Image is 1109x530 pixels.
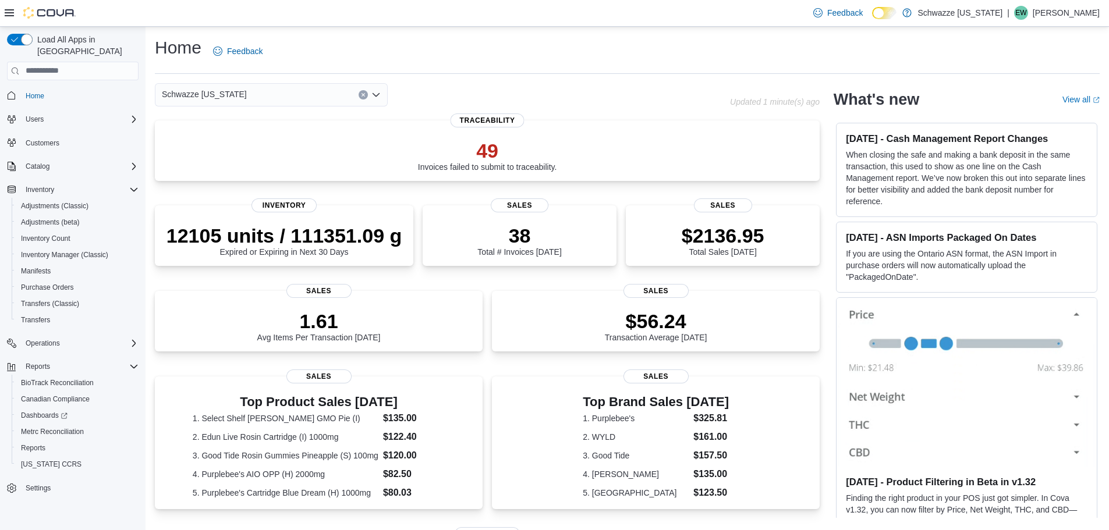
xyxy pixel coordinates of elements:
a: Inventory Manager (Classic) [16,248,113,262]
a: Inventory Count [16,232,75,246]
span: Metrc Reconciliation [16,425,139,439]
button: Reports [12,440,143,456]
span: Users [26,115,44,124]
button: Operations [21,336,65,350]
span: Adjustments (Classic) [16,199,139,213]
a: Metrc Reconciliation [16,425,88,439]
span: Home [21,88,139,103]
span: Dashboards [16,408,139,422]
dt: 1. Select Shelf [PERSON_NAME] GMO Pie (I) [193,412,378,424]
span: Users [21,112,139,126]
h2: What's new [834,90,919,109]
p: [PERSON_NAME] [1033,6,1100,20]
span: Transfers (Classic) [16,297,139,311]
button: Catalog [21,159,54,173]
span: Feedback [827,7,863,19]
span: Canadian Compliance [21,394,90,404]
p: | [1007,6,1009,20]
button: Customers [2,134,143,151]
span: Purchase Orders [16,280,139,294]
p: 49 [418,139,557,162]
span: Settings [21,481,139,495]
img: Cova [23,7,76,19]
span: Traceability [451,113,525,127]
p: $2136.95 [682,224,764,247]
span: Metrc Reconciliation [21,427,84,436]
span: Purchase Orders [21,283,74,292]
span: Operations [21,336,139,350]
span: Reports [21,443,45,453]
h3: [DATE] - ASN Imports Packaged On Dates [846,232,1087,243]
span: Feedback [227,45,263,57]
button: Operations [2,335,143,351]
span: Sales [491,198,549,212]
button: Transfers [12,312,143,328]
dd: $135.00 [693,467,729,481]
span: Washington CCRS [16,457,139,471]
span: EW [1015,6,1026,20]
span: Schwazze [US_STATE] [162,87,247,101]
a: [US_STATE] CCRS [16,457,86,471]
dt: 2. WYLD [583,431,689,443]
span: Inventory Count [21,234,70,243]
span: Sales [623,369,689,383]
span: Sales [694,198,752,212]
div: Total # Invoices [DATE] [477,224,561,257]
dt: 5. Purplebee's Cartridge Blue Dream (H) 1000mg [193,487,378,499]
button: Reports [21,360,55,374]
h3: [DATE] - Product Filtering in Beta in v1.32 [846,476,1087,488]
a: View allExternal link [1062,95,1100,104]
span: Catalog [26,162,49,171]
input: Dark Mode [872,7,897,19]
dd: $135.00 [383,411,445,425]
span: Manifests [16,264,139,278]
a: Customers [21,136,64,150]
dd: $122.40 [383,430,445,444]
button: Inventory [2,182,143,198]
button: Inventory [21,183,59,197]
dt: 3. Good Tide [583,450,689,461]
dd: $80.03 [383,486,445,500]
span: Inventory Count [16,232,139,246]
button: Inventory Manager (Classic) [12,247,143,263]
dd: $157.50 [693,449,729,463]
button: Reports [2,358,143,375]
div: Invoices failed to submit to traceability. [418,139,557,172]
span: Customers [21,136,139,150]
a: Home [21,89,49,103]
button: Users [2,111,143,127]
button: Clear input [359,90,368,99]
nav: Complex example [7,83,139,527]
dt: 4. Purplebee's AIO OPP (H) 2000mg [193,468,378,480]
span: Customers [26,138,59,148]
span: Dashboards [21,411,68,420]
span: Canadian Compliance [16,392,139,406]
p: When closing the safe and making a bank deposit in the same transaction, this used to show as one... [846,149,1087,207]
span: Operations [26,339,60,348]
span: Reports [21,360,139,374]
button: Open list of options [371,90,381,99]
div: Expired or Expiring in Next 30 Days [166,224,402,257]
dt: 1. Purplebee's [583,412,689,424]
span: BioTrack Reconciliation [21,378,94,387]
div: Transaction Average [DATE] [605,310,707,342]
span: Adjustments (beta) [21,218,80,227]
span: Reports [16,441,139,455]
button: Users [21,112,48,126]
button: Canadian Compliance [12,391,143,407]
h1: Home [155,36,201,59]
p: 38 [477,224,561,247]
div: Avg Items Per Transaction [DATE] [257,310,381,342]
p: Updated 1 minute(s) ago [730,97,820,106]
h3: [DATE] - Cash Management Report Changes [846,133,1087,144]
button: Adjustments (beta) [12,214,143,230]
button: Adjustments (Classic) [12,198,143,214]
a: Manifests [16,264,55,278]
span: Transfers [16,313,139,327]
span: Inventory [251,198,317,212]
span: Inventory [26,185,54,194]
a: Feedback [809,1,867,24]
button: Settings [2,479,143,496]
a: Purchase Orders [16,280,79,294]
button: Metrc Reconciliation [12,424,143,440]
